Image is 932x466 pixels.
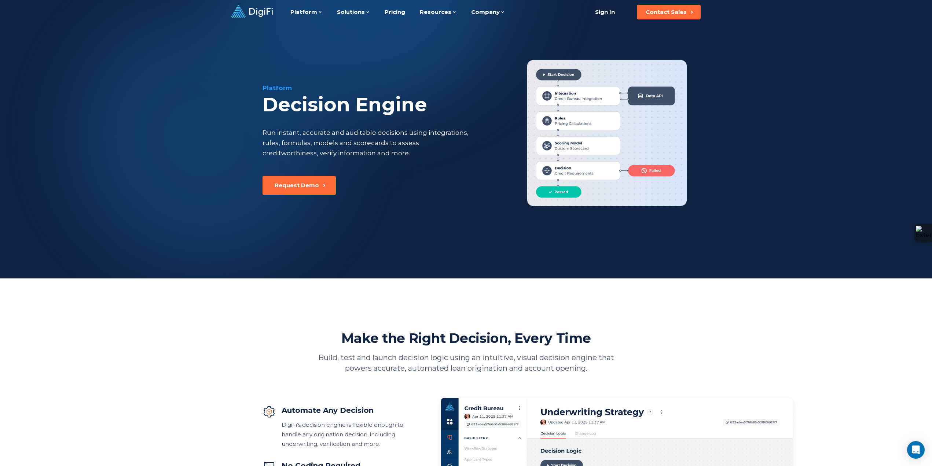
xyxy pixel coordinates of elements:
div: Platform [263,84,504,92]
div: Contact Sales [646,8,687,16]
img: Extension Icon [916,226,931,240]
div: Open Intercom Messenger [907,441,925,459]
button: Request Demo [263,176,336,195]
div: Run instant, accurate and auditable decisions using integrations, rules, formulas, models and sco... [263,127,471,158]
p: Build, test and launch decision logic using an intuitive, visual decision engine that powers accu... [307,352,625,374]
div: DigiFi’s decision engine is flexible enough to handle any origination decision, including underwr... [282,420,405,449]
h2: Make the Right Decision, Every Time [341,330,591,347]
div: Automate Any Decision [282,405,405,416]
button: Contact Sales [637,5,701,19]
a: Sign In [586,5,624,19]
div: Decision Engine [263,94,504,116]
div: Request Demo [275,182,319,189]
